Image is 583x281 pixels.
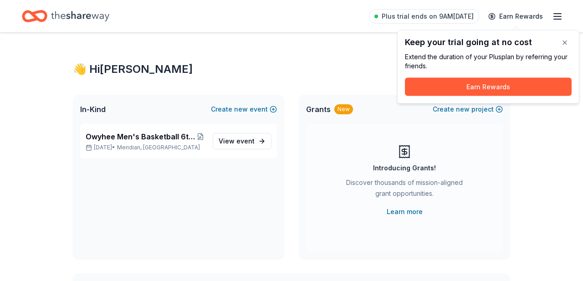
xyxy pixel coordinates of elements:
p: [DATE] • [86,144,205,151]
span: Owyhee Men's Basketball 6th Man Casino Night & Auction [86,131,196,142]
div: Discover thousands of mission-aligned grant opportunities. [343,177,466,203]
span: Grants [306,104,331,115]
div: New [334,104,353,114]
a: Plus trial ends on 9AM[DATE] [369,9,479,24]
button: Earn Rewards [405,78,572,96]
div: Keep your trial going at no cost [405,38,572,47]
button: Createnewproject [433,104,503,115]
a: Home [22,5,109,27]
span: Plus trial ends on 9AM[DATE] [382,11,474,22]
span: Meridian, [GEOGRAPHIC_DATA] [117,144,200,151]
div: 👋 Hi [PERSON_NAME] [73,62,510,77]
div: Introducing Grants! [373,163,436,174]
button: Createnewevent [211,104,277,115]
a: Learn more [387,206,423,217]
span: new [234,104,248,115]
a: Earn Rewards [483,8,548,25]
span: new [456,104,470,115]
div: Extend the duration of your Plus plan by referring your friends. [405,52,572,71]
span: View [219,136,255,147]
span: In-Kind [80,104,106,115]
span: event [236,137,255,145]
a: View event [213,133,271,149]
